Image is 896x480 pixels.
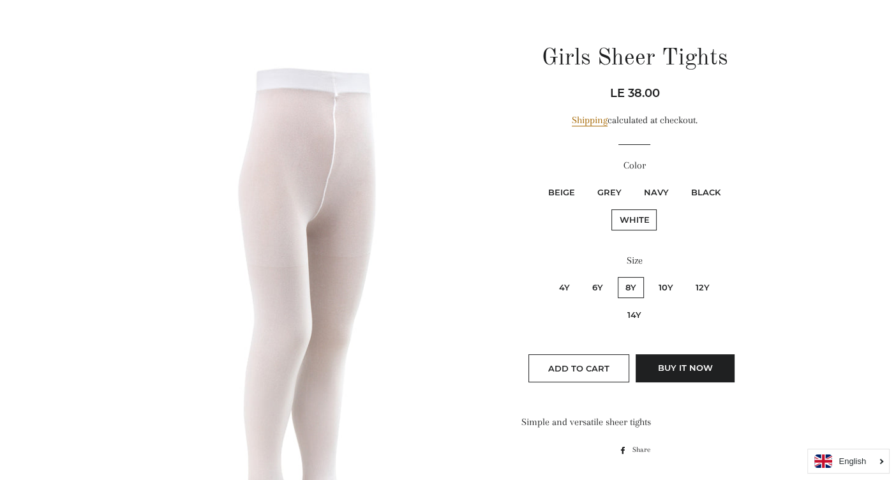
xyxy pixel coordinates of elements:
label: 6y [585,277,611,298]
label: Grey [590,182,629,203]
button: Add to Cart [528,354,629,382]
label: 12y [688,277,717,298]
label: Black [683,182,728,203]
label: 14y [620,304,649,326]
label: Color [521,158,748,174]
label: White [611,209,657,230]
span: LE 38.00 [609,86,659,100]
label: Beige [541,182,583,203]
label: 10y [651,277,681,298]
div: Simple and versatile sheer tights [521,414,748,430]
h1: Girls Sheer Tights [521,43,748,75]
i: English [839,457,866,465]
label: Size [521,253,748,269]
span: Share [632,443,657,457]
a: Shipping [572,114,608,126]
label: 8y [618,277,644,298]
a: English [814,454,883,468]
div: calculated at checkout. [521,112,748,128]
label: 4y [551,277,578,298]
button: Buy it now [636,354,735,382]
label: Navy [636,182,676,203]
span: Add to Cart [548,363,609,373]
